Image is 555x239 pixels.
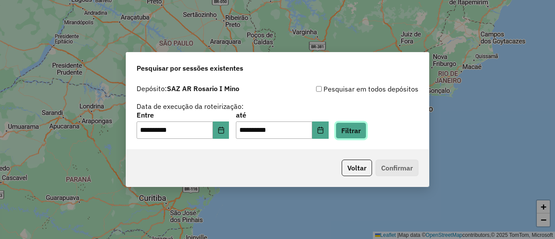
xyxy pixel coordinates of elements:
[336,122,366,139] button: Filtrar
[137,83,239,94] label: Depósito:
[167,84,239,93] strong: SAZ AR Rosario I Mino
[137,110,229,120] label: Entre
[312,121,329,139] button: Choose Date
[213,121,229,139] button: Choose Date
[137,63,243,73] span: Pesquisar por sessões existentes
[277,84,418,94] div: Pesquisar em todos depósitos
[342,160,372,176] button: Voltar
[236,110,328,120] label: até
[137,101,244,111] label: Data de execução da roteirização:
